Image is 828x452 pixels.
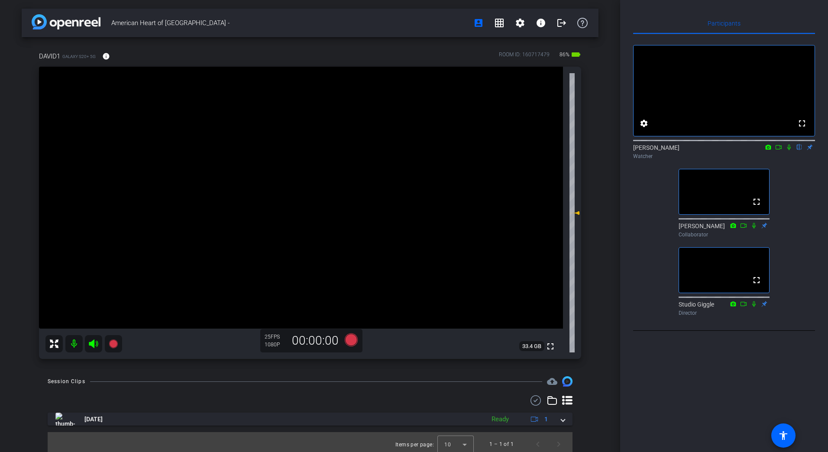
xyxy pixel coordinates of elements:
[48,377,85,386] div: Session Clips
[473,18,484,28] mat-icon: account_box
[536,18,546,28] mat-icon: info
[545,341,556,352] mat-icon: fullscreen
[515,18,525,28] mat-icon: settings
[679,309,770,317] div: Director
[633,152,815,160] div: Watcher
[395,440,434,449] div: Items per page:
[111,14,468,32] span: American Heart of [GEOGRAPHIC_DATA] -
[489,440,514,449] div: 1 – 1 of 1
[556,18,567,28] mat-icon: logout
[679,231,770,239] div: Collaborator
[544,415,548,424] span: 1
[751,197,762,207] mat-icon: fullscreen
[797,118,807,129] mat-icon: fullscreen
[499,51,550,63] div: ROOM ID: 160717479
[265,341,286,348] div: 1080P
[102,52,110,60] mat-icon: info
[633,143,815,160] div: [PERSON_NAME]
[679,300,770,317] div: Studio Giggle
[39,52,60,61] span: DAVID1
[679,222,770,239] div: [PERSON_NAME]
[569,208,580,218] mat-icon: 0 dB
[62,53,96,60] span: Galaxy S20+ 5G
[519,341,544,352] span: 33.4 GB
[547,376,557,387] span: Destinations for your clips
[558,48,571,61] span: 86%
[547,376,557,387] mat-icon: cloud_upload
[778,430,789,441] mat-icon: accessibility
[55,413,75,426] img: thumb-nail
[32,14,100,29] img: app-logo
[708,20,741,26] span: Participants
[265,333,286,340] div: 25
[494,18,505,28] mat-icon: grid_on
[794,143,805,151] mat-icon: flip
[751,275,762,285] mat-icon: fullscreen
[84,415,103,424] span: [DATE]
[286,333,344,348] div: 00:00:00
[639,118,649,129] mat-icon: settings
[487,414,513,424] div: Ready
[571,49,581,60] mat-icon: battery_std
[48,413,572,426] mat-expansion-panel-header: thumb-nail[DATE]Ready1
[271,334,280,340] span: FPS
[562,376,572,387] img: Session clips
